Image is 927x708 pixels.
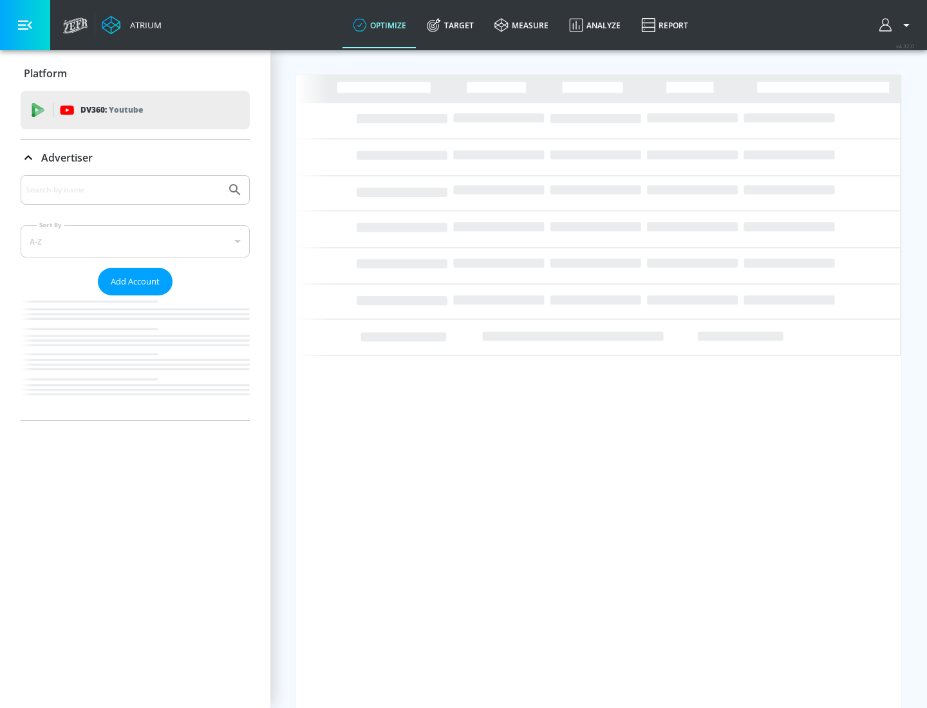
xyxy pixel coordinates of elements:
div: DV360: Youtube [21,91,250,129]
div: Advertiser [21,140,250,176]
p: Youtube [109,103,143,116]
div: Atrium [125,19,162,31]
label: Sort By [37,221,64,229]
p: Platform [24,66,67,80]
span: v 4.32.0 [896,42,914,50]
p: DV360: [80,103,143,117]
nav: list of Advertiser [21,295,250,420]
a: Target [417,2,484,48]
div: Advertiser [21,175,250,420]
button: Add Account [98,268,173,295]
a: measure [484,2,559,48]
div: A-Z [21,225,250,257]
a: Analyze [559,2,631,48]
a: Atrium [102,15,162,35]
a: optimize [342,2,417,48]
a: Report [631,2,698,48]
span: Add Account [111,274,160,289]
input: Search by name [26,182,221,198]
p: Advertiser [41,151,93,165]
div: Platform [21,55,250,91]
